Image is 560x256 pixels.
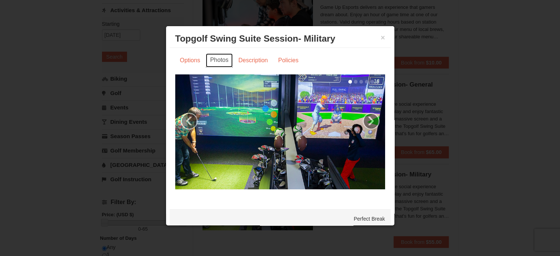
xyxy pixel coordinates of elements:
[363,113,380,130] a: ›
[381,34,385,41] button: ×
[273,53,303,67] a: Policies
[175,33,385,44] h3: Topgolf Swing Suite Session- Military
[175,74,385,189] img: 19664770-40-fe46a84b.jpg
[170,210,391,228] div: Perfect Break
[206,53,233,67] a: Photos
[233,53,272,67] a: Description
[181,113,198,130] a: ‹
[175,53,205,67] a: Options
